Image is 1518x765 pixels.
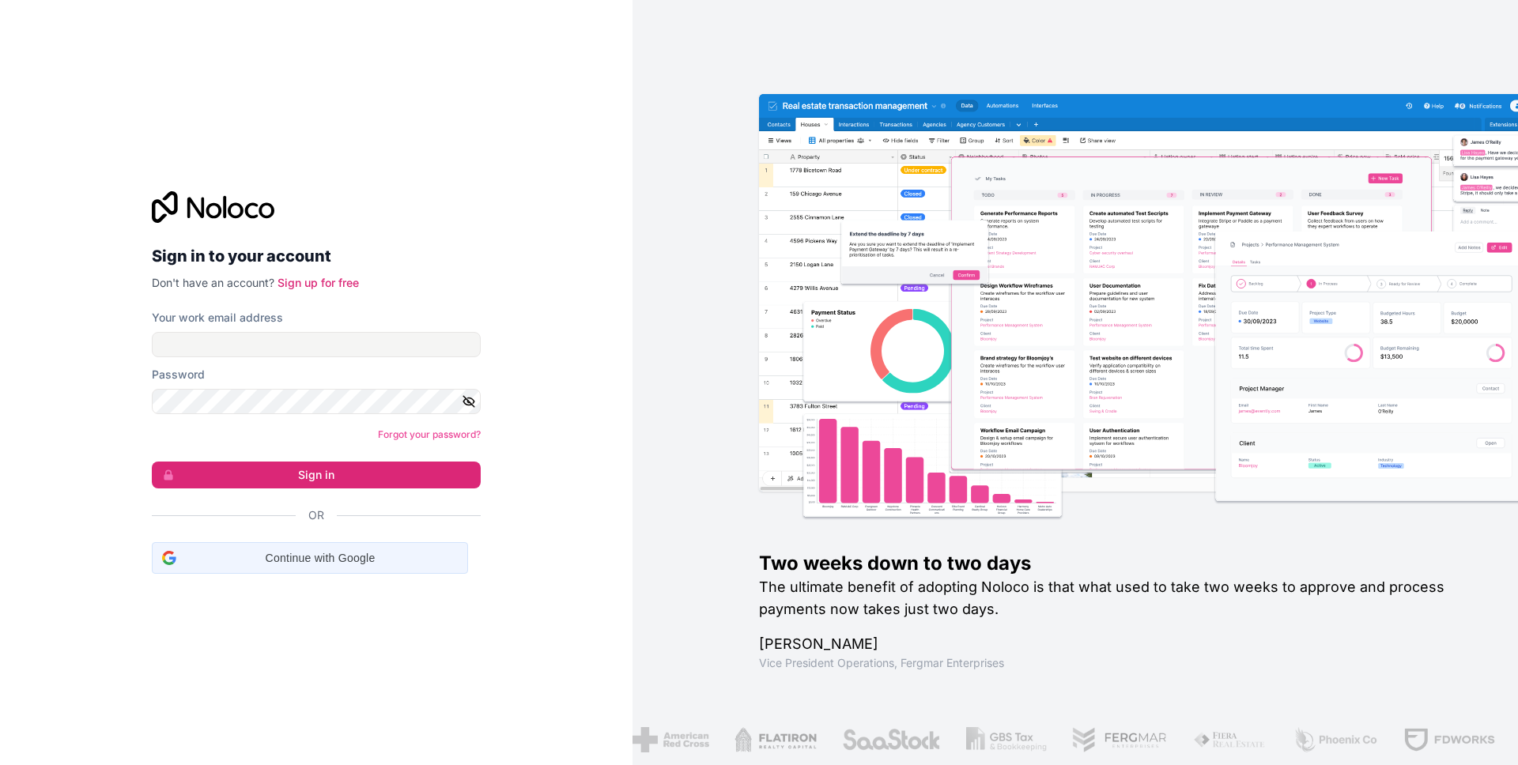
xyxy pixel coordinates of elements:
label: Password [152,367,205,382]
span: Don't have an account? [152,276,274,289]
h1: Vice President Operations , Fergmar Enterprises [759,655,1467,671]
img: /assets/fdworks-Bi04fVtw.png [1403,727,1495,752]
h1: Two weeks down to two days [759,551,1467,576]
h2: The ultimate benefit of adopting Noloco is that what used to take two weeks to approve and proces... [759,576,1467,620]
img: /assets/fiera-fwj2N5v4.png [1193,727,1267,752]
a: Forgot your password? [378,428,481,440]
input: Password [152,389,481,414]
span: Or [308,507,324,523]
span: Continue with Google [183,550,458,567]
img: /assets/fergmar-CudnrXN5.png [1071,727,1168,752]
input: Email address [152,332,481,357]
img: /assets/flatiron-C8eUkumj.png [734,727,817,752]
h2: Sign in to your account [152,242,481,270]
label: Your work email address [152,310,283,326]
button: Sign in [152,462,481,488]
div: Continue with Google [152,542,468,574]
img: /assets/american-red-cross-BAupjrZR.png [632,727,709,752]
a: Sign up for free [278,276,359,289]
h1: [PERSON_NAME] [759,633,1467,655]
img: /assets/gbstax-C-GtDUiK.png [966,727,1047,752]
img: /assets/phoenix-BREaitsQ.png [1293,727,1378,752]
img: /assets/saastock-C6Zbiodz.png [841,727,941,752]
